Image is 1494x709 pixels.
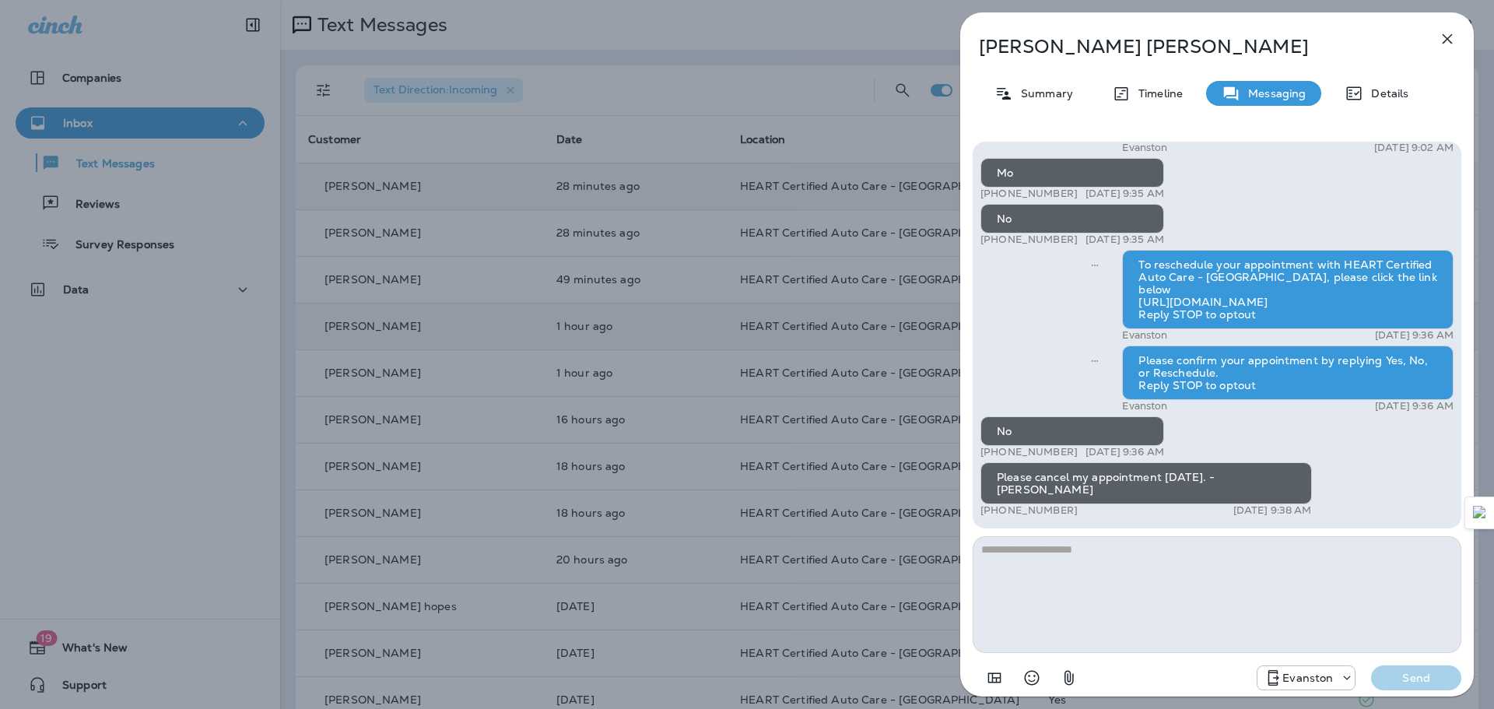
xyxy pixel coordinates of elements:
p: Details [1363,87,1408,100]
p: [PHONE_NUMBER] [980,233,1078,246]
p: Evanston [1122,329,1167,342]
div: +1 (847) 892-1225 [1257,669,1355,687]
p: [DATE] 9:38 AM [1233,504,1312,517]
p: [DATE] 9:36 AM [1085,446,1164,458]
p: Timeline [1131,87,1183,100]
span: Sent [1091,353,1099,367]
div: No [980,204,1164,233]
p: [DATE] 9:35 AM [1085,188,1164,200]
p: [DATE] 9:36 AM [1375,400,1454,412]
p: [PHONE_NUMBER] [980,446,1078,458]
div: No [980,416,1164,446]
p: [PHONE_NUMBER] [980,504,1078,517]
p: Evanston [1282,672,1333,684]
p: Messaging [1240,87,1306,100]
img: Detect Auto [1473,506,1487,520]
button: Add in a premade template [979,662,1010,693]
p: Evanston [1122,400,1167,412]
div: To reschedule your appointment with HEART Certified Auto Care - [GEOGRAPHIC_DATA], please click t... [1122,250,1454,329]
div: Please cancel my appointment [DATE]. -[PERSON_NAME] [980,462,1312,504]
p: Evanston [1122,142,1167,154]
p: [PERSON_NAME] [PERSON_NAME] [979,36,1404,58]
button: Select an emoji [1016,662,1047,693]
p: [PHONE_NUMBER] [980,188,1078,200]
p: Summary [1013,87,1073,100]
span: Sent [1091,257,1099,271]
p: [DATE] 9:02 AM [1374,142,1454,154]
div: Mo [980,158,1164,188]
p: [DATE] 9:36 AM [1375,329,1454,342]
p: [DATE] 9:35 AM [1085,233,1164,246]
div: Please confirm your appointment by replying Yes, No, or Reschedule. Reply STOP to optout [1122,346,1454,400]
